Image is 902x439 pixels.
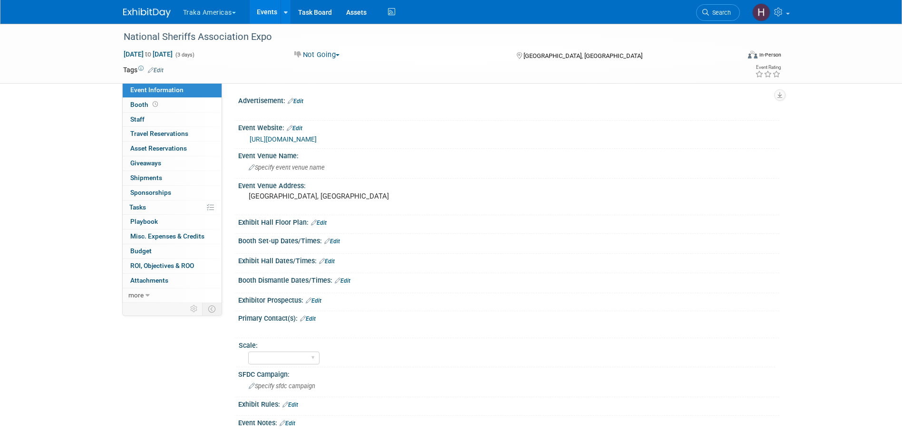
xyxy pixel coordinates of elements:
[249,164,325,171] span: Specify event venue name
[129,203,146,211] span: Tasks
[280,420,295,427] a: Edit
[759,51,781,58] div: In-Person
[300,315,316,322] a: Edit
[130,262,194,269] span: ROI, Objectives & ROO
[238,311,779,324] div: Primary Contact(s):
[130,189,171,196] span: Sponsorships
[148,67,164,74] a: Edit
[130,101,160,108] span: Booth
[130,232,204,240] span: Misc. Expenses & Credits
[287,125,302,132] a: Edit
[186,303,203,315] td: Personalize Event Tab Strip
[123,156,222,171] a: Giveaways
[123,83,222,97] a: Event Information
[130,218,158,225] span: Playbook
[130,86,184,94] span: Event Information
[123,142,222,156] a: Asset Reservations
[130,115,145,123] span: Staff
[238,149,779,161] div: Event Venue Name:
[123,200,222,215] a: Tasks
[130,159,161,167] span: Giveaways
[748,51,757,58] img: Format-Inperson.png
[238,254,779,266] div: Exhibit Hall Dates/Times:
[684,49,782,64] div: Event Format
[123,186,222,200] a: Sponsorships
[282,401,298,408] a: Edit
[524,52,642,59] span: [GEOGRAPHIC_DATA], [GEOGRAPHIC_DATA]
[709,9,731,16] span: Search
[238,234,779,246] div: Booth Set-up Dates/Times:
[123,259,222,273] a: ROI, Objectives & ROO
[151,101,160,108] span: Booth not reserved yet
[123,98,222,112] a: Booth
[123,244,222,258] a: Budget
[319,258,335,265] a: Edit
[123,113,222,127] a: Staff
[238,293,779,305] div: Exhibitor Prospectus:
[696,4,740,21] a: Search
[238,179,779,191] div: Event Venue Address:
[250,135,317,143] a: [URL][DOMAIN_NAME]
[120,29,726,46] div: National Sheriffs Association Expo
[288,98,303,105] a: Edit
[123,50,173,58] span: [DATE] [DATE]
[130,277,168,284] span: Attachments
[123,171,222,185] a: Shipments
[128,291,144,299] span: more
[238,215,779,228] div: Exhibit Hall Floor Plan:
[238,416,779,428] div: Event Notes:
[238,397,779,410] div: Exhibit Rules:
[238,94,779,106] div: Advertisement:
[238,273,779,286] div: Booth Dismantle Dates/Times:
[130,130,188,137] span: Travel Reservations
[123,127,222,141] a: Travel Reservations
[123,274,222,288] a: Attachments
[123,65,164,75] td: Tags
[202,303,222,315] td: Toggle Event Tabs
[144,50,153,58] span: to
[324,238,340,245] a: Edit
[123,215,222,229] a: Playbook
[335,277,350,284] a: Edit
[238,121,779,133] div: Event Website:
[130,247,152,255] span: Budget
[752,3,770,21] img: Heather Fraser
[130,174,162,181] span: Shipments
[755,65,781,70] div: Event Rating
[249,192,453,200] pre: [GEOGRAPHIC_DATA], [GEOGRAPHIC_DATA]
[238,367,779,379] div: SFDC Campaign:
[311,219,327,226] a: Edit
[239,338,775,350] div: Scale:
[123,229,222,244] a: Misc. Expenses & Credits
[291,50,343,60] button: Not Going
[306,297,321,304] a: Edit
[130,144,187,152] span: Asset Reservations
[175,52,194,58] span: (3 days)
[249,382,315,390] span: Specify sfdc campaign
[123,288,222,303] a: more
[123,8,171,18] img: ExhibitDay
